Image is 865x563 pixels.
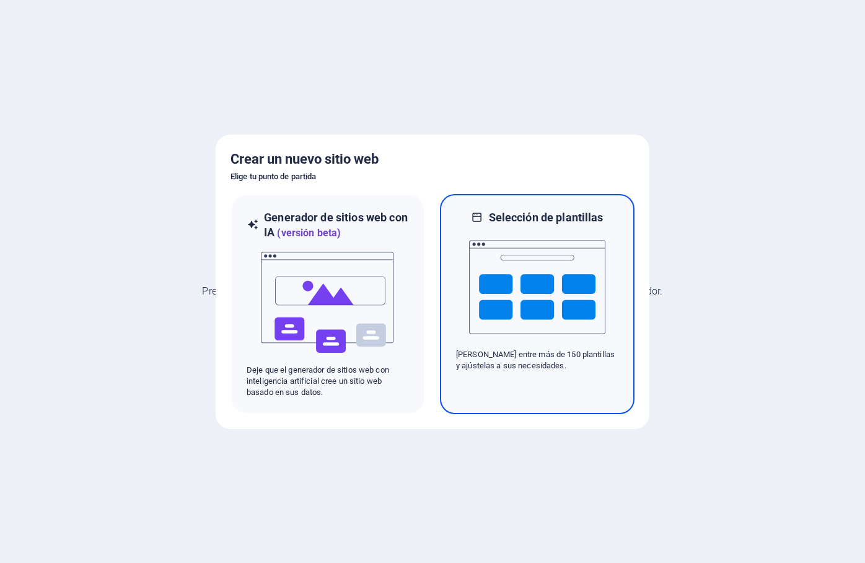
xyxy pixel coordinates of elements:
[231,172,316,181] font: Elige tu punto de partida
[456,350,615,370] font: [PERSON_NAME] entre más de 150 plantillas y ajústelas a sus necesidades.
[277,227,341,239] font: (versión beta)
[264,211,408,239] font: Generador de sitios web con IA
[231,194,425,414] div: Generador de sitios web con IA(versión beta)aiDeje que el generador de sitios web con inteligenci...
[247,365,389,397] font: Deje que el generador de sitios web con inteligencia artificial cree un sitio web basado en sus d...
[231,151,379,167] font: Crear un nuevo sitio web
[489,211,604,224] font: Selección de plantillas
[260,241,396,365] img: ai
[440,194,634,414] div: Selección de plantillas[PERSON_NAME] entre más de 150 plantillas y ajústelas a sus necesidades.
